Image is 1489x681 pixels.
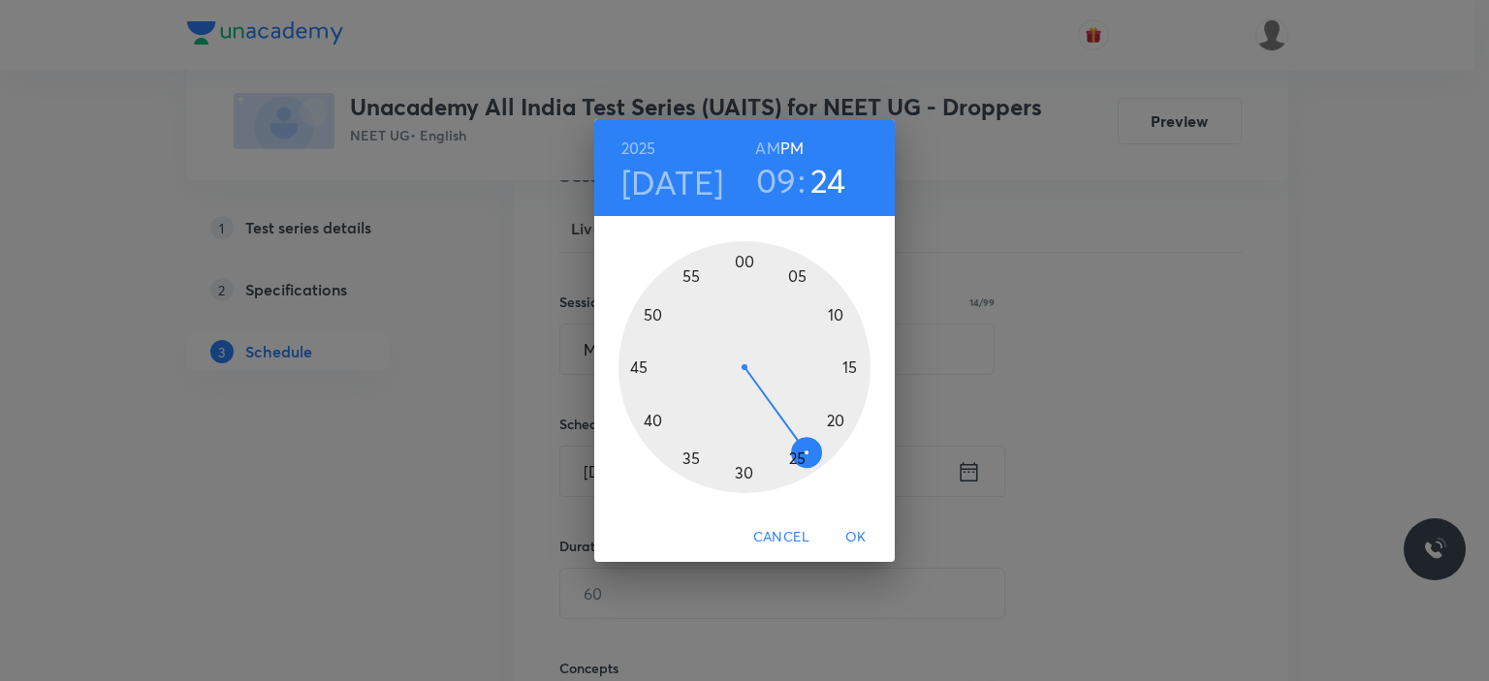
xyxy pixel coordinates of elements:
button: [DATE] [621,162,724,202]
button: AM [755,135,779,162]
button: OK [825,519,887,555]
span: Cancel [753,525,809,549]
button: 09 [756,160,797,201]
button: Cancel [745,519,817,555]
button: 2025 [621,135,656,162]
h3: : [798,160,806,201]
button: PM [780,135,804,162]
span: OK [833,525,879,549]
button: 24 [810,160,846,201]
